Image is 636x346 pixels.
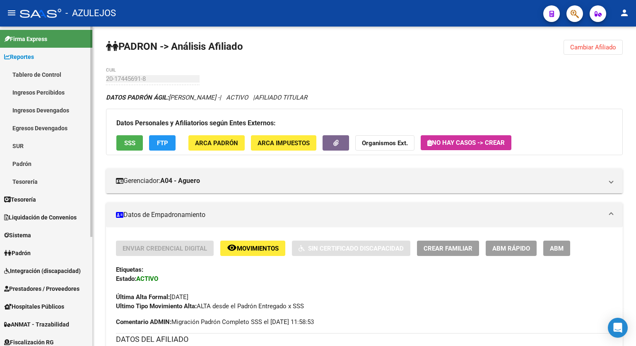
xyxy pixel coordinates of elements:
[124,139,135,147] span: SSS
[486,241,537,256] button: ABM Rápido
[4,320,69,329] span: ANMAT - Trazabilidad
[188,135,245,151] button: ARCA Padrón
[7,8,17,18] mat-icon: menu
[106,41,243,52] strong: PADRON -> Análisis Afiliado
[292,241,410,256] button: Sin Certificado Discapacidad
[4,231,31,240] span: Sistema
[619,8,629,18] mat-icon: person
[106,202,623,227] mat-expansion-panel-header: Datos de Empadronamiento
[4,302,64,311] span: Hospitales Públicos
[564,40,623,55] button: Cambiar Afiliado
[106,94,169,101] strong: DATOS PADRÓN ÁGIL:
[160,176,200,185] strong: A04 - Aguero
[251,135,316,151] button: ARCA Impuestos
[116,317,314,327] span: Migración Padrón Completo SSS el [DATE] 11:58:53
[116,117,612,129] h3: Datos Personales y Afiliatorios según Entes Externos:
[255,94,307,101] span: AFILIADO TITULAR
[116,302,304,310] span: ALTA desde el Padrón Entregado x SSS
[116,275,136,283] strong: Estado:
[116,318,171,326] strong: Comentario ADMIN:
[362,139,408,147] strong: Organismos Ext.
[106,94,219,101] span: [PERSON_NAME] -
[65,4,116,22] span: - AZULEJOS
[308,245,404,252] span: Sin Certificado Discapacidad
[492,245,530,252] span: ABM Rápido
[123,245,207,252] span: Enviar Credencial Digital
[4,34,47,44] span: Firma Express
[427,139,505,146] span: No hay casos -> Crear
[550,245,564,252] span: ABM
[355,135,414,151] button: Organismos Ext.
[258,139,310,147] span: ARCA Impuestos
[4,195,36,204] span: Tesorería
[149,135,176,151] button: FTP
[237,245,279,252] span: Movimientos
[4,213,77,222] span: Liquidación de Convenios
[570,44,616,51] span: Cambiar Afiliado
[116,266,143,273] strong: Etiquetas:
[195,139,238,147] span: ARCA Padrón
[424,245,472,252] span: Crear Familiar
[136,275,158,283] strong: ACTIVO
[116,135,143,151] button: SSS
[116,334,613,345] h3: DATOS DEL AFILIADO
[417,241,479,256] button: Crear Familiar
[227,243,237,253] mat-icon: remove_red_eye
[116,210,603,219] mat-panel-title: Datos de Empadronamiento
[106,168,623,193] mat-expansion-panel-header: Gerenciador:A04 - Aguero
[116,176,603,185] mat-panel-title: Gerenciador:
[157,139,168,147] span: FTP
[543,241,570,256] button: ABM
[4,249,31,258] span: Padrón
[4,284,79,293] span: Prestadores / Proveedores
[106,94,307,101] i: | ACTIVO |
[4,266,81,275] span: Integración (discapacidad)
[116,302,197,310] strong: Ultimo Tipo Movimiento Alta:
[4,52,34,61] span: Reportes
[608,318,628,338] div: Open Intercom Messenger
[421,135,511,150] button: No hay casos -> Crear
[220,241,285,256] button: Movimientos
[116,293,188,301] span: [DATE]
[116,241,214,256] button: Enviar Credencial Digital
[116,293,170,301] strong: Última Alta Formal:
